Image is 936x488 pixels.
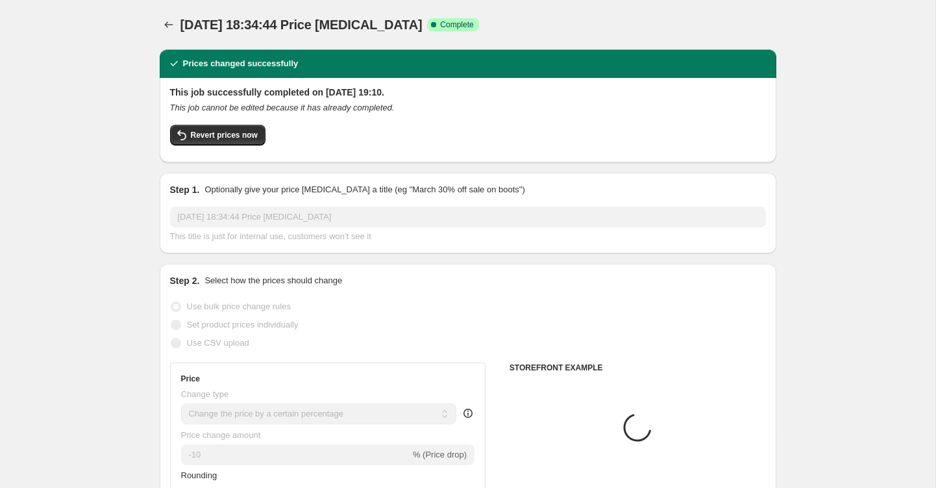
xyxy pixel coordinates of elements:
span: Revert prices now [191,130,258,140]
p: Optionally give your price [MEDICAL_DATA] a title (eg "March 30% off sale on boots") [204,183,524,196]
span: Complete [440,19,473,30]
span: Change type [181,389,229,399]
h2: Step 2. [170,274,200,287]
span: This title is just for internal use, customers won't see it [170,231,371,241]
h2: Prices changed successfully [183,57,299,70]
div: help [462,407,474,420]
i: This job cannot be edited because it has already completed. [170,103,395,112]
p: Select how the prices should change [204,274,342,287]
input: -15 [181,444,410,465]
button: Revert prices now [170,125,265,146]
span: [DATE] 18:34:44 Price [MEDICAL_DATA] [180,18,423,32]
span: % (Price drop) [413,450,467,459]
span: Use bulk price change rules [187,302,291,311]
h6: STOREFRONT EXAMPLE [510,363,766,373]
input: 30% off holiday sale [170,207,766,227]
h3: Price [181,374,200,384]
span: Price change amount [181,430,261,440]
h2: Step 1. [170,183,200,196]
button: Price change jobs [160,16,178,34]
h2: This job successfully completed on [DATE] 19:10. [170,86,766,99]
span: Rounding [181,470,217,480]
span: Use CSV upload [187,338,249,348]
span: Set product prices individually [187,320,299,329]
